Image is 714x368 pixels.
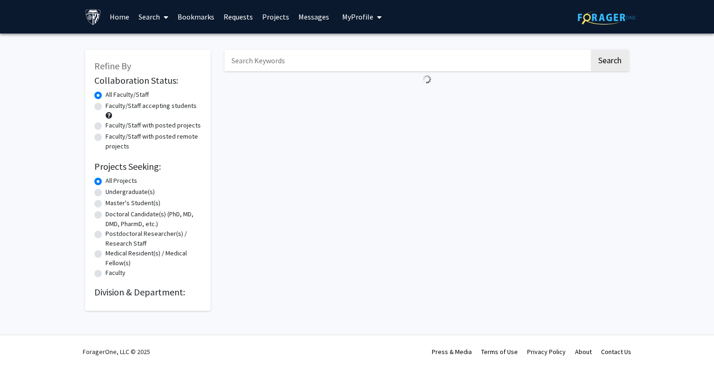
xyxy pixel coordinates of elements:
[106,268,126,278] label: Faculty
[94,161,201,172] h2: Projects Seeking:
[106,248,201,268] label: Medical Resident(s) / Medical Fellow(s)
[591,50,629,71] button: Search
[578,10,636,25] img: ForagerOne Logo
[94,287,201,298] h2: Division & Department:
[419,71,435,87] img: Loading
[575,348,592,356] a: About
[94,75,201,86] h2: Collaboration Status:
[258,0,294,33] a: Projects
[106,198,160,208] label: Master's Student(s)
[7,326,40,361] iframe: Chat
[225,87,629,109] nav: Page navigation
[134,0,173,33] a: Search
[342,12,373,21] span: My Profile
[527,348,566,356] a: Privacy Policy
[106,176,137,186] label: All Projects
[106,132,201,151] label: Faculty/Staff with posted remote projects
[219,0,258,33] a: Requests
[106,187,155,197] label: Undergraduate(s)
[601,348,631,356] a: Contact Us
[173,0,219,33] a: Bookmarks
[83,335,150,368] div: ForagerOne, LLC © 2025
[294,0,334,33] a: Messages
[432,348,472,356] a: Press & Media
[106,229,201,248] label: Postdoctoral Researcher(s) / Research Staff
[481,348,518,356] a: Terms of Use
[105,0,134,33] a: Home
[106,90,149,100] label: All Faculty/Staff
[85,9,101,25] img: Johns Hopkins University Logo
[94,60,131,72] span: Refine By
[106,120,201,130] label: Faculty/Staff with posted projects
[225,50,589,71] input: Search Keywords
[106,209,201,229] label: Doctoral Candidate(s) (PhD, MD, DMD, PharmD, etc.)
[106,101,197,111] label: Faculty/Staff accepting students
